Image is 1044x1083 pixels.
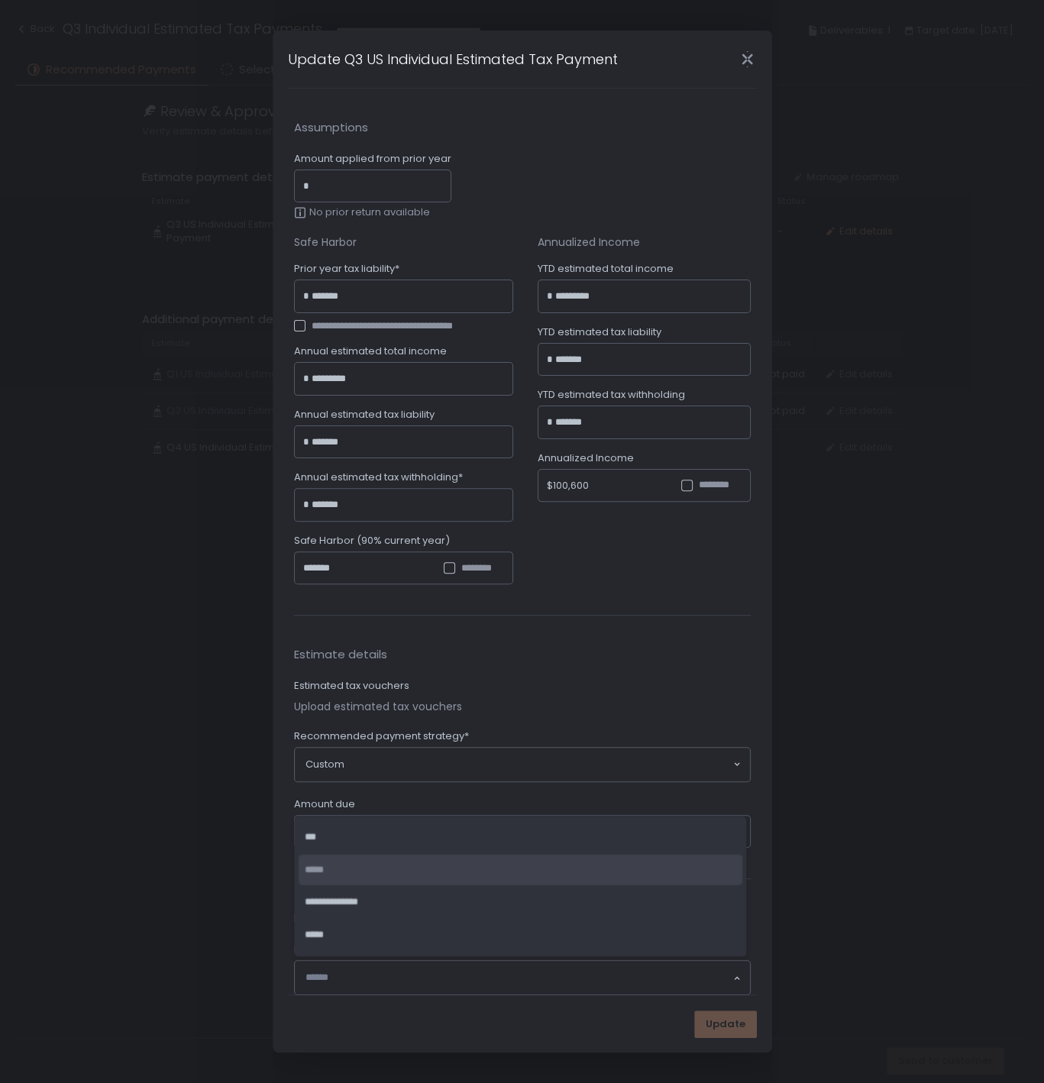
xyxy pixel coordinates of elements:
span: Amount applied from prior year [294,152,451,166]
input: Search for option [305,970,732,985]
h1: Update Q3 US Individual Estimated Tax Payment [288,49,618,70]
span: YTD estimated total income [538,262,674,276]
span: Prior year tax liability* [294,262,399,276]
div: Search for option [295,961,750,994]
label: Estimated tax vouchers [294,679,409,693]
span: Annual estimated tax liability [294,408,435,422]
span: Annual estimated total income [294,344,447,358]
span: No prior return available [309,205,430,219]
span: Estimate details [294,646,751,664]
div: Safe Harbor [294,234,513,250]
span: Custom [305,758,344,771]
button: Upload estimated tax vouchers [294,699,462,714]
span: Safe Harbor (90% current year) [294,534,450,548]
div: $100,600 [547,478,589,493]
div: Search for option [295,748,750,781]
span: Annual estimated tax withholding* [294,470,463,484]
span: YTD estimated tax liability [538,325,661,339]
span: Annualized Income [538,451,634,465]
span: Assumptions [294,119,751,137]
span: YTD estimated tax withholding [538,388,685,402]
div: Close [723,50,772,68]
span: Recommended payment strategy* [294,729,469,743]
span: Amount due [294,797,355,811]
input: Search for option [344,757,732,772]
div: Annualized Income [538,234,751,250]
